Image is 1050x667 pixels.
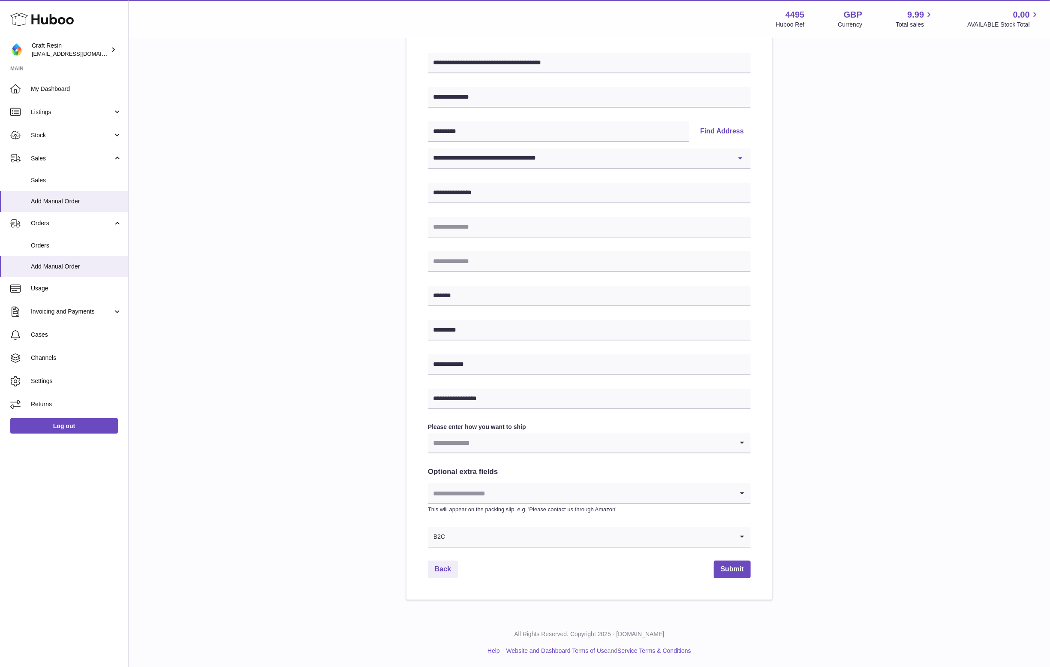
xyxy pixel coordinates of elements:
span: B2C [428,527,445,547]
img: craftresinuk@gmail.com [10,43,23,56]
span: Returns [31,400,122,408]
span: Channels [31,354,122,362]
strong: GBP [844,9,862,21]
p: All Rights Reserved. Copyright 2025 - [DOMAIN_NAME] [135,630,1043,638]
button: Submit [714,561,751,578]
button: Find Address [693,121,751,142]
li: and [503,647,691,655]
a: Log out [10,418,118,434]
input: Search for option [445,527,734,547]
a: 9.99 Total sales [896,9,934,29]
span: My Dashboard [31,85,122,93]
span: Total sales [896,21,934,29]
span: Sales [31,154,113,163]
input: Search for option [428,483,734,503]
h2: Optional extra fields [428,467,751,477]
a: Back [428,561,458,578]
div: Huboo Ref [776,21,805,29]
label: Please enter how you want to ship [428,423,751,431]
span: Listings [31,108,113,116]
span: Orders [31,241,122,250]
div: Search for option [428,433,751,453]
a: Service Terms & Conditions [617,647,691,654]
div: Craft Resin [32,42,109,58]
div: Search for option [428,527,751,548]
input: Search for option [428,433,734,453]
a: Website and Dashboard Terms of Use [506,647,608,654]
span: Sales [31,176,122,184]
span: [EMAIL_ADDRESS][DOMAIN_NAME] [32,50,126,57]
strong: 4495 [785,9,805,21]
span: Add Manual Order [31,263,122,271]
span: Add Manual Order [31,197,122,205]
div: Search for option [428,483,751,504]
span: Usage [31,284,122,293]
span: 0.00 [1013,9,1030,21]
a: 0.00 AVAILABLE Stock Total [967,9,1040,29]
span: 9.99 [908,9,924,21]
span: Invoicing and Payments [31,308,113,316]
a: Help [487,647,500,654]
span: AVAILABLE Stock Total [967,21,1040,29]
span: Cases [31,331,122,339]
div: Currency [838,21,863,29]
span: Orders [31,219,113,227]
span: Stock [31,131,113,139]
span: Settings [31,377,122,385]
p: This will appear on the packing slip. e.g. 'Please contact us through Amazon' [428,506,751,513]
